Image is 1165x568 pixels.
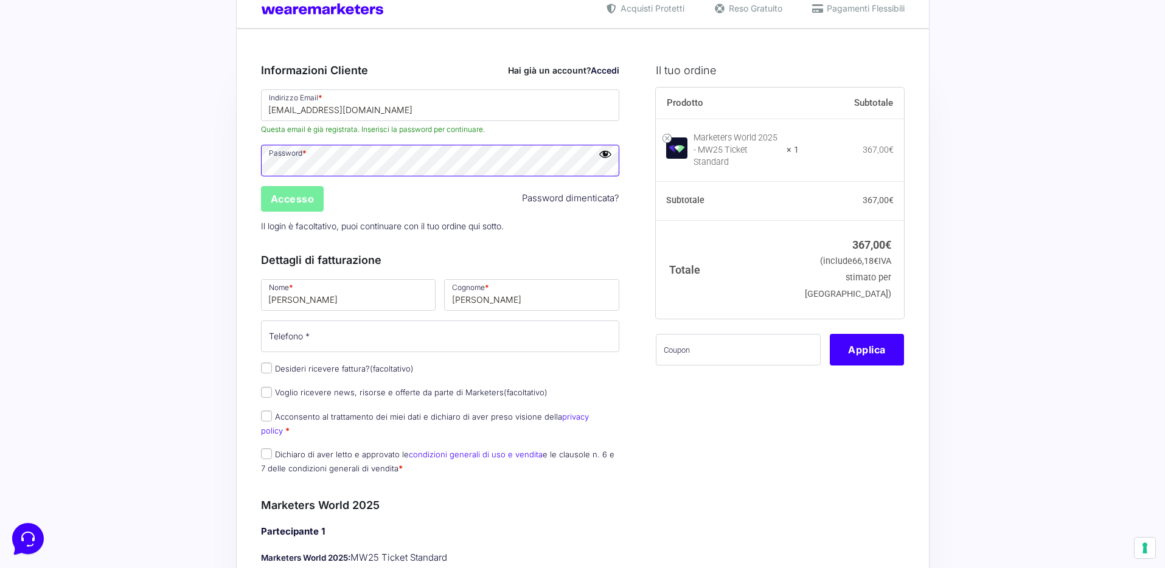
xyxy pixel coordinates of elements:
input: Telefono * [261,320,620,352]
button: Home [10,390,85,418]
bdi: 367,00 [863,145,894,154]
p: Il login è facoltativo, puoi continuare con il tuo ordine qui sotto. [257,213,624,238]
span: € [885,238,891,251]
button: Le tue preferenze relative al consenso per le tecnologie di tracciamento [1135,538,1155,558]
button: Applica [830,334,904,365]
small: (include IVA stimato per [GEOGRAPHIC_DATA]) [805,256,891,299]
label: Dichiaro di aver letto e approvato le e le clausole n. 6 e 7 delle condizioni generali di vendita [261,449,614,473]
h3: Marketers World 2025 [261,497,620,513]
img: dark [58,68,83,92]
a: Password dimenticata? [522,192,619,206]
bdi: 367,00 [863,195,894,205]
input: Desideri ricevere fattura?(facoltativo) [261,362,272,373]
bdi: 367,00 [852,238,891,251]
span: (facoltativo) [504,387,548,397]
button: Aiuto [159,390,234,418]
div: Hai già un account? [508,64,619,77]
h3: Informazioni Cliente [261,62,620,78]
label: Acconsento al trattamento dei miei dati e dichiaro di aver preso visione della [261,412,589,435]
h3: Dettagli di fatturazione [261,252,620,268]
p: MW25 Ticket Standard [261,551,620,565]
span: Questa email è già registrata. Inserisci la password per continuare. [261,124,620,135]
input: Nome * [261,279,436,311]
input: Cognome * [444,279,619,311]
span: € [889,145,894,154]
button: Messaggi [85,390,159,418]
h2: Ciao da Marketers 👋 [10,10,204,29]
span: Le tue conversazioni [19,49,103,58]
span: Inizia una conversazione [79,109,179,119]
input: Coupon [656,334,821,365]
span: € [874,256,878,266]
button: Nascondi password [599,147,612,161]
a: condizioni generali di uso e vendita [409,449,543,459]
button: Inizia una conversazione [19,102,224,126]
p: Home [37,407,57,418]
a: Apri Centro Assistenza [130,151,224,161]
th: Subtotale [656,182,799,221]
th: Subtotale [799,88,905,119]
img: Marketers World 2025 - MW25 Ticket Standard [666,137,687,159]
input: Indirizzo Email * [261,89,620,121]
p: Aiuto [187,407,205,418]
h3: Il tuo ordine [656,62,904,78]
span: € [889,195,894,205]
iframe: Customerly Messenger Launcher [10,521,46,557]
img: dark [19,68,44,92]
h4: Partecipante 1 [261,525,620,539]
span: (facoltativo) [370,364,414,373]
p: Messaggi [105,407,138,418]
input: Dichiaro di aver letto e approvato lecondizioni generali di uso e venditae le clausole n. 6 e 7 d... [261,448,272,459]
input: Voglio ricevere news, risorse e offerte da parte di Marketers(facoltativo) [261,387,272,398]
input: Cerca un articolo... [27,177,199,189]
span: Pagamenti Flessibili [824,2,905,15]
strong: Marketers World 2025: [261,553,350,563]
strong: × 1 [787,144,799,156]
label: Desideri ricevere fattura? [261,364,414,373]
img: dark [39,68,63,92]
div: Marketers World 2025 - MW25 Ticket Standard [694,132,779,168]
span: Reso Gratuito [726,2,782,15]
th: Prodotto [656,88,799,119]
span: 66,18 [852,256,878,266]
input: Acconsento al trattamento dei miei dati e dichiaro di aver preso visione dellaprivacy policy [261,410,272,421]
a: Accedi [591,65,619,75]
span: Acquisti Protetti [617,2,684,15]
th: Totale [656,220,799,318]
input: Accesso [261,186,324,212]
span: Trova una risposta [19,151,95,161]
label: Voglio ricevere news, risorse e offerte da parte di Marketers [261,387,548,397]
